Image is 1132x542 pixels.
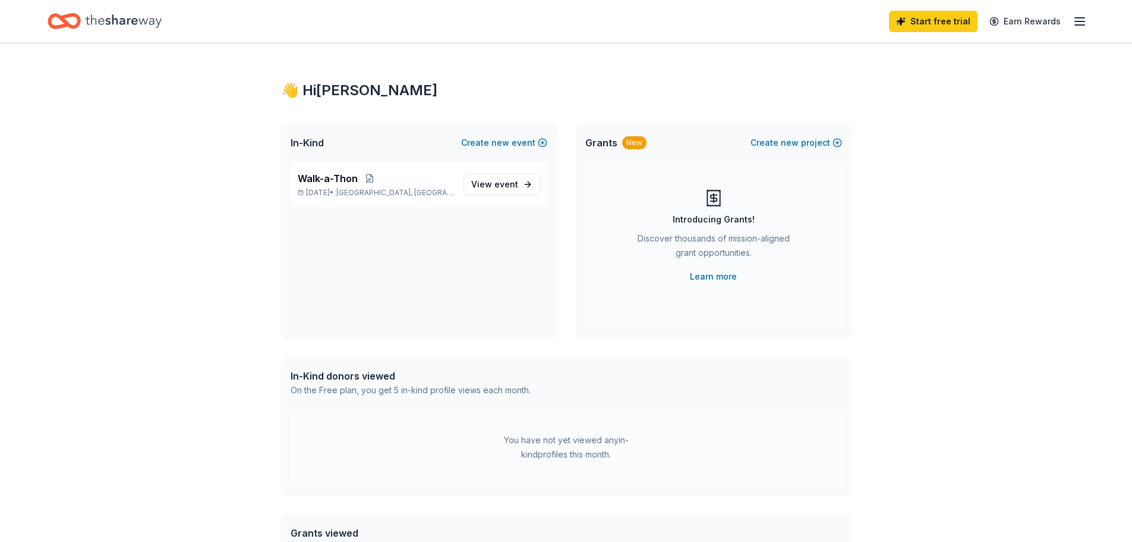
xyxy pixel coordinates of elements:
[491,136,509,150] span: new
[781,136,799,150] span: new
[492,433,641,462] div: You have not yet viewed any in-kind profiles this month.
[336,188,453,198] span: [GEOGRAPHIC_DATA], [GEOGRAPHIC_DATA]
[982,11,1068,32] a: Earn Rewards
[690,270,737,284] a: Learn more
[461,136,547,150] button: Createnewevent
[471,177,518,192] span: View
[633,231,794,265] div: Discover thousands of mission-aligned grant opportunities.
[751,136,842,150] button: Createnewproject
[585,136,617,150] span: Grants
[622,136,647,149] div: New
[291,369,531,383] div: In-Kind donors viewed
[889,11,978,32] a: Start free trial
[298,171,358,186] span: Walk-a-Thon
[494,179,518,189] span: event
[673,212,755,227] div: Introducing Grants!
[463,174,540,195] a: View event
[48,7,162,35] a: Home
[281,81,852,100] div: 👋 Hi [PERSON_NAME]
[298,188,454,198] p: [DATE] •
[291,136,324,150] span: In-Kind
[291,383,531,397] div: On the Free plan, you get 5 in-kind profile views each month.
[291,526,524,540] div: Grants viewed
